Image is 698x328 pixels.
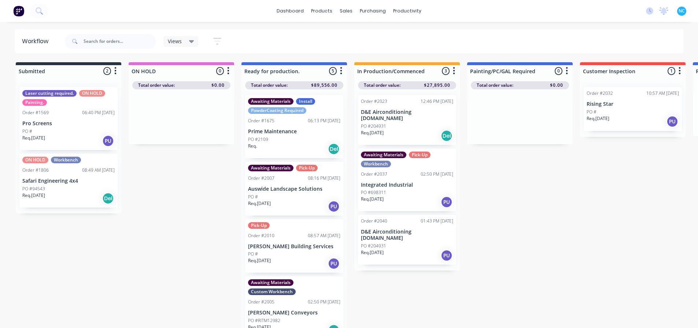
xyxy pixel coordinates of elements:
[168,37,182,45] span: Views
[248,243,340,250] p: [PERSON_NAME] Building Services
[248,317,280,324] p: PO #RITM12982
[646,90,679,97] div: 10:57 AM [DATE]
[361,152,406,158] div: Awaiting Materials
[102,135,114,147] div: PU
[248,310,340,316] p: [PERSON_NAME] Conveyors
[273,5,307,16] a: dashboard
[361,171,387,178] div: Order #2037
[248,257,271,264] p: Req. [DATE]
[296,165,318,171] div: Pick-Up
[248,98,293,105] div: Awaiting Materials
[22,178,115,184] p: Safari Engineering 4x4
[361,98,387,105] div: Order #2023
[22,120,115,127] p: Pro Screens
[587,109,597,115] p: PO #
[22,135,45,141] p: Req. [DATE]
[441,196,453,208] div: PU
[248,200,271,207] p: Req. [DATE]
[102,193,114,204] div: Del
[251,82,288,89] span: Total order value:
[245,162,343,216] div: Awaiting MaterialsPick-UpOrder #200708:16 PM [DATE]Auswide Landscape SolutionsPO #Req.[DATE]PU
[361,249,384,256] p: Req. [DATE]
[328,258,340,269] div: PU
[248,299,274,305] div: Order #2005
[361,130,384,136] p: Req. [DATE]
[245,219,343,273] div: Pick-UpOrder #201008:57 AM [DATE][PERSON_NAME] Building ServicesPO #Req.[DATE]PU
[358,215,456,265] div: Order #204001:43 PM [DATE]D&E Airconditioning [DOMAIN_NAME]PO #204931Req.[DATE]PU
[328,143,340,155] div: Del
[308,175,340,182] div: 08:16 PM [DATE]
[22,192,45,199] p: Req. [DATE]
[441,250,453,261] div: PU
[248,175,274,182] div: Order #2007
[248,251,258,257] p: PO #
[361,218,387,224] div: Order #2040
[308,118,340,124] div: 06:13 PM [DATE]
[84,34,156,49] input: Search for orders...
[587,101,679,107] p: Rising Star
[245,95,343,158] div: Awaiting MaterialsInstallPowderCoating RequiredOrder #167506:13 PM [DATE]Prime MaintenancePO #210...
[82,167,115,174] div: 08:49 AM [DATE]
[679,8,685,14] span: NC
[361,161,391,167] div: Workbench
[248,222,270,229] div: Pick-Up
[424,82,450,89] span: $27,895.00
[296,98,315,105] div: Install
[361,182,453,188] p: Integrated Industrial
[22,99,47,106] div: Painting.
[19,87,118,150] div: Laser cutting required.ON HOLDPainting.Order #156906:40 PM [DATE]Pro ScreensPO #Req.[DATE]PU
[248,232,274,239] div: Order #2010
[421,98,453,105] div: 12:46 PM [DATE]
[22,90,77,97] div: Laser cutting required.
[587,90,613,97] div: Order #2032
[328,201,340,212] div: PU
[308,232,340,239] div: 08:57 AM [DATE]
[248,194,258,200] p: PO #
[361,189,386,196] p: PO #698311
[389,5,425,16] div: productivity
[22,167,49,174] div: Order #1806
[587,115,609,122] p: Req. [DATE]
[51,157,81,163] div: Workbench
[307,5,336,16] div: products
[211,82,225,89] span: $0.00
[361,109,453,122] p: D&E Airconditioning [DOMAIN_NAME]
[138,82,175,89] span: Total order value:
[356,5,389,16] div: purchasing
[22,186,45,192] p: PO #94543
[248,165,293,171] div: Awaiting Materials
[550,82,563,89] span: $0.00
[584,87,682,131] div: Order #203210:57 AM [DATE]Rising StarPO #Req.[DATE]PU
[79,90,105,97] div: ON HOLD
[666,116,678,127] div: PU
[361,123,386,130] p: PO #204931
[19,154,118,208] div: ON HOLDWorkbenchOrder #180608:49 AM [DATE]Safari Engineering 4x4PO #94543Req.[DATE]Del
[248,136,268,143] p: PO #2109
[421,218,453,224] div: 01:43 PM [DATE]
[22,109,49,116] div: Order #1569
[311,82,337,89] span: $89,556.00
[364,82,400,89] span: Total order value:
[358,149,456,212] div: Awaiting MaterialsPick-UpWorkbenchOrder #203702:50 PM [DATE]Integrated IndustrialPO #698311Req.[D...
[409,152,431,158] div: Pick-Up
[336,5,356,16] div: sales
[361,196,384,202] p: Req. [DATE]
[22,37,52,46] div: Workflow
[22,157,48,163] div: ON HOLD
[248,288,296,295] div: Custom Workbench
[361,229,453,241] p: D&E Airconditioning [DOMAIN_NAME]
[22,128,32,135] p: PO #
[248,118,274,124] div: Order #1675
[248,107,306,114] div: PowderCoating Required
[248,128,340,135] p: Prime Maintenance
[421,171,453,178] div: 02:50 PM [DATE]
[248,279,293,286] div: Awaiting Materials
[248,143,257,149] p: Req.
[358,95,456,145] div: Order #202312:46 PM [DATE]D&E Airconditioning [DOMAIN_NAME]PO #204931Req.[DATE]Del
[248,186,340,192] p: Auswide Landscape Solutions
[361,243,386,249] p: PO #204931
[82,109,115,116] div: 06:40 PM [DATE]
[441,130,453,142] div: Del
[308,299,340,305] div: 02:50 PM [DATE]
[13,5,24,16] img: Factory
